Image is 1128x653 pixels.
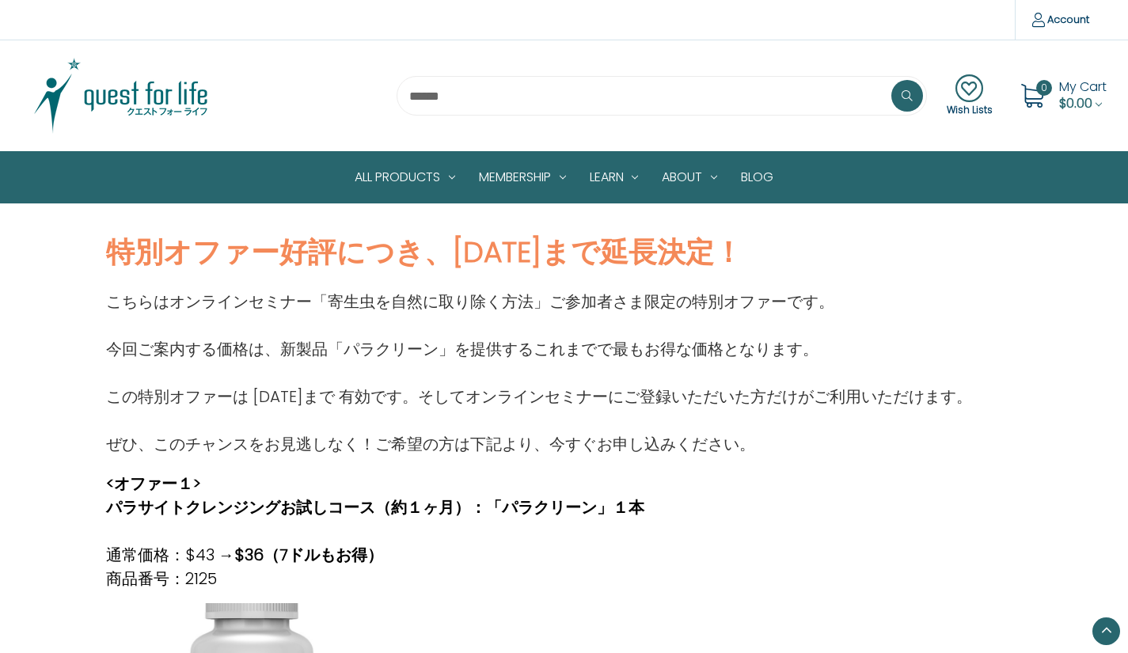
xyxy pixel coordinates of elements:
[650,152,729,203] a: About
[106,232,743,272] strong: 特別オファー好評につき、[DATE]まで延長決定！
[1059,78,1107,112] a: Cart with 0 items
[467,152,578,203] a: Membership
[1036,80,1052,96] span: 0
[106,543,644,567] p: 通常価格：$43 →
[106,473,201,495] strong: <オファー１>
[106,432,972,456] p: ぜひ、このチャンスをお見逃しなく！ご希望の方は下記より、今すぐお申し込みください。
[947,74,993,117] a: Wish Lists
[1059,94,1092,112] span: $0.00
[106,567,644,590] p: 商品番号：2125
[1059,78,1107,96] span: My Cart
[106,496,644,518] strong: パラサイトクレンジングお試しコース（約１ヶ月）：「パラクリーン」１本
[234,544,383,566] strong: $36（7ドルもお得）
[106,385,972,408] p: この特別オファーは [DATE]まで 有効です。そしてオンラインセミナーにご登録いただいた方だけがご利用いただけます。
[106,290,972,313] p: こちらはオンラインセミナー「寄生虫を自然に取り除く方法」ご参加者さま限定の特別オファーです。
[343,152,467,203] a: All Products
[22,56,220,135] img: Quest Group
[729,152,785,203] a: Blog
[106,337,972,361] p: 今回ご案内する価格は、新製品「パラクリーン」を提供するこれまでで最もお得な価格となります。
[578,152,651,203] a: Learn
